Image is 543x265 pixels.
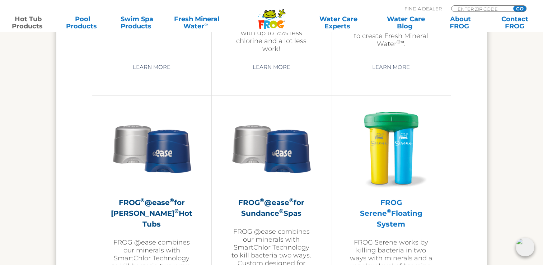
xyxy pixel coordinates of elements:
img: Sundance-cartridges-2-300x300.png [110,106,193,190]
a: Hot TubProducts [7,15,50,30]
h2: FROG @ease for [PERSON_NAME] Hot Tubs [110,197,193,229]
input: GO [513,6,526,11]
sup: ® [260,196,264,203]
sup: ® [170,196,174,203]
a: Learn More [244,61,298,74]
a: Water CareBlog [385,15,427,30]
h2: FROG Serene Floating System [349,197,433,229]
input: Zip Code Form [457,6,505,12]
a: AboutFROG [439,15,482,30]
sup: ® [387,207,391,214]
a: ContactFROG [493,15,536,30]
sup: ® [140,196,145,203]
a: PoolProducts [62,15,104,30]
sup: ® [289,196,294,203]
a: Learn More [125,61,179,74]
sup: ® [279,207,284,214]
img: Sundance-cartridges-2-300x300.png [230,106,313,190]
sup: ® [397,39,401,45]
a: Fresh MineralWater∞ [170,15,223,30]
a: Water CareExperts [304,15,373,30]
img: hot-tub-product-serene-floater-300x300.png [350,106,433,190]
p: Find A Dealer [404,5,442,12]
a: Swim SpaProducts [116,15,158,30]
sup: ® [174,207,179,214]
img: openIcon [516,238,534,256]
sup: ∞ [204,21,208,27]
sup: ∞ [401,39,404,45]
h2: FROG @ease for Sundance Spas [230,197,313,218]
a: Learn More [364,61,418,74]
